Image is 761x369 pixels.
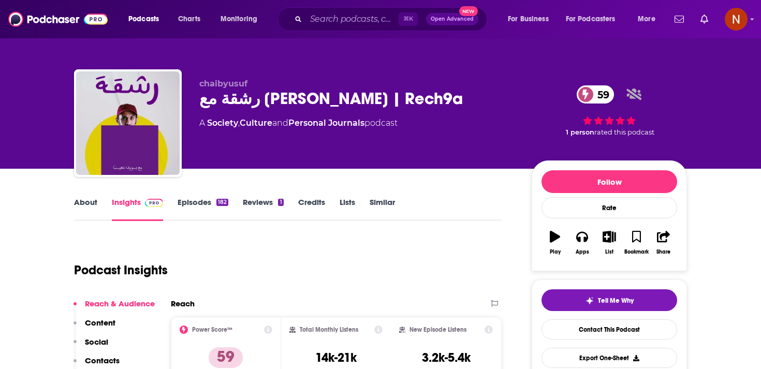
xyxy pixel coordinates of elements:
[287,7,497,31] div: Search podcasts, credits, & more...
[76,71,180,175] img: رشقة مع يوسف | Rech9a
[542,289,677,311] button: tell me why sparkleTell Me Why
[725,8,748,31] img: User Profile
[550,249,561,255] div: Play
[121,11,172,27] button: open menu
[370,197,395,221] a: Similar
[501,11,562,27] button: open menu
[74,262,168,278] h1: Podcast Insights
[216,199,228,206] div: 182
[696,10,712,28] a: Show notifications dropdown
[85,356,120,365] p: Contacts
[566,12,616,26] span: For Podcasters
[85,318,115,328] p: Content
[178,197,228,221] a: Episodes182
[85,299,155,308] p: Reach & Audience
[670,10,688,28] a: Show notifications dropdown
[566,128,594,136] span: 1 person
[650,224,677,261] button: Share
[624,249,649,255] div: Bookmark
[298,197,325,221] a: Credits
[272,118,288,128] span: and
[74,299,155,318] button: Reach & Audience
[192,326,232,333] h2: Power Score™
[542,197,677,218] div: Rate
[638,12,655,26] span: More
[576,249,589,255] div: Apps
[238,118,240,128] span: ,
[532,79,687,143] div: 59 1 personrated this podcast
[656,249,670,255] div: Share
[399,12,418,26] span: ⌘ K
[74,318,115,337] button: Content
[542,170,677,193] button: Follow
[568,224,595,261] button: Apps
[207,118,238,128] a: Society
[459,6,478,16] span: New
[278,199,283,206] div: 1
[594,128,654,136] span: rated this podcast
[221,12,257,26] span: Monitoring
[340,197,355,221] a: Lists
[171,11,207,27] a: Charts
[586,297,594,305] img: tell me why sparkle
[178,12,200,26] span: Charts
[74,337,108,356] button: Social
[213,11,271,27] button: open menu
[587,85,614,104] span: 59
[422,350,471,365] h3: 3.2k-5.4k
[199,79,247,88] span: chaibyusuf
[112,197,163,221] a: InsightsPodchaser Pro
[605,249,613,255] div: List
[300,326,358,333] h2: Total Monthly Listens
[577,85,614,104] a: 59
[8,9,108,29] img: Podchaser - Follow, Share and Rate Podcasts
[85,337,108,347] p: Social
[209,347,243,368] p: 59
[431,17,474,22] span: Open Advanced
[598,297,634,305] span: Tell Me Why
[623,224,650,261] button: Bookmark
[243,197,283,221] a: Reviews1
[508,12,549,26] span: For Business
[128,12,159,26] span: Podcasts
[306,11,399,27] input: Search podcasts, credits, & more...
[240,118,272,128] a: Culture
[725,8,748,31] span: Logged in as AdelNBM
[559,11,631,27] button: open menu
[171,299,195,308] h2: Reach
[288,118,364,128] a: Personal Journals
[409,326,466,333] h2: New Episode Listens
[199,117,398,129] div: A podcast
[74,197,97,221] a: About
[542,224,568,261] button: Play
[631,11,668,27] button: open menu
[725,8,748,31] button: Show profile menu
[145,199,163,207] img: Podchaser Pro
[542,348,677,368] button: Export One-Sheet
[596,224,623,261] button: List
[542,319,677,340] a: Contact This Podcast
[315,350,357,365] h3: 14k-21k
[426,13,478,25] button: Open AdvancedNew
